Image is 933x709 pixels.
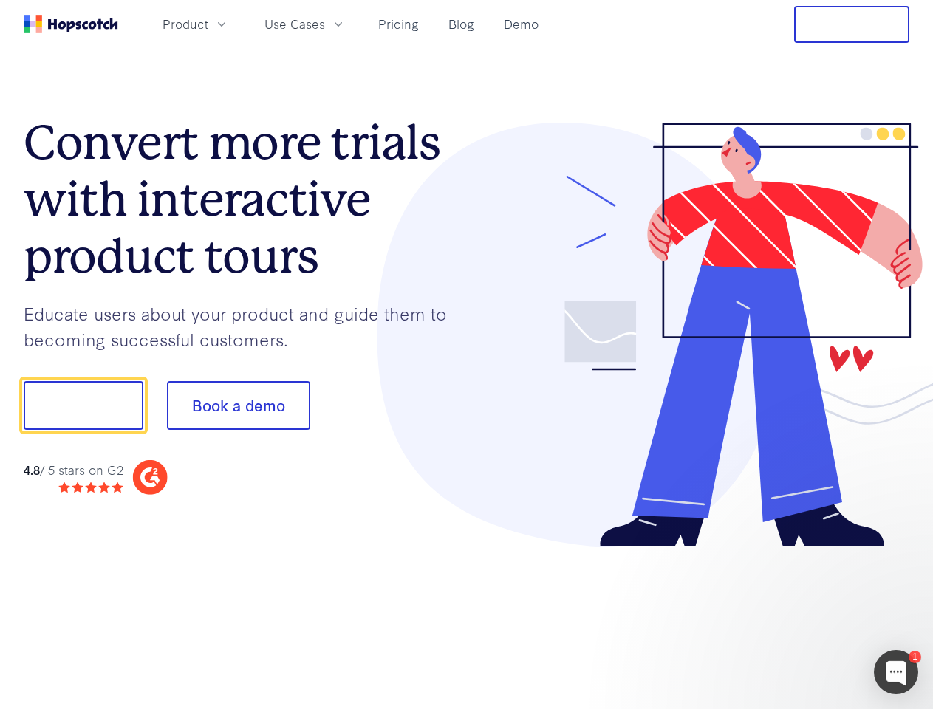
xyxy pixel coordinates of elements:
strong: 4.8 [24,461,40,478]
a: Home [24,15,118,33]
a: Blog [442,12,480,36]
button: Show me! [24,381,143,430]
div: 1 [909,651,921,663]
div: / 5 stars on G2 [24,461,123,479]
span: Product [163,15,208,33]
p: Educate users about your product and guide them to becoming successful customers. [24,301,467,352]
span: Use Cases [264,15,325,33]
a: Pricing [372,12,425,36]
a: Demo [498,12,544,36]
h1: Convert more trials with interactive product tours [24,114,467,284]
button: Free Trial [794,6,909,43]
button: Use Cases [256,12,355,36]
button: Product [154,12,238,36]
button: Book a demo [167,381,310,430]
